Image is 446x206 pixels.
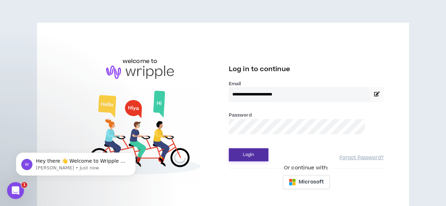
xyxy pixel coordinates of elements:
[62,86,217,182] img: Welcome to Wripple
[5,138,146,187] iframe: Intercom notifications message
[279,164,333,172] span: Or continue with:
[229,81,384,87] label: Email
[299,178,324,186] span: Microsoft
[229,65,290,74] span: Log in to continue
[229,148,268,161] button: Login
[339,155,383,161] a: Forgot Password?
[229,112,252,118] label: Password
[283,175,330,189] button: Microsoft
[7,182,24,199] iframe: Intercom live chat
[22,182,27,188] span: 1
[123,57,158,65] h6: welcome to
[106,65,174,79] img: logo-brand.png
